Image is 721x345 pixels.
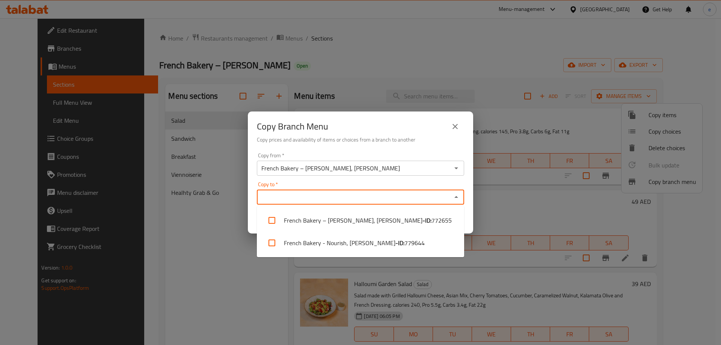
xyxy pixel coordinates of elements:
[422,216,431,225] b: - ID:
[257,121,328,133] h2: Copy Branch Menu
[395,238,404,247] b: - ID:
[446,118,464,136] button: close
[404,238,425,247] span: 779644
[257,209,464,232] li: French Bakery – [PERSON_NAME], [PERSON_NAME]
[451,192,462,202] button: Close
[431,216,452,225] span: 772655
[451,163,462,173] button: Open
[257,136,464,144] h6: Copy prices and availability of items or choices from a branch to another
[257,232,464,254] li: French Bakery - Nourish, [PERSON_NAME]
